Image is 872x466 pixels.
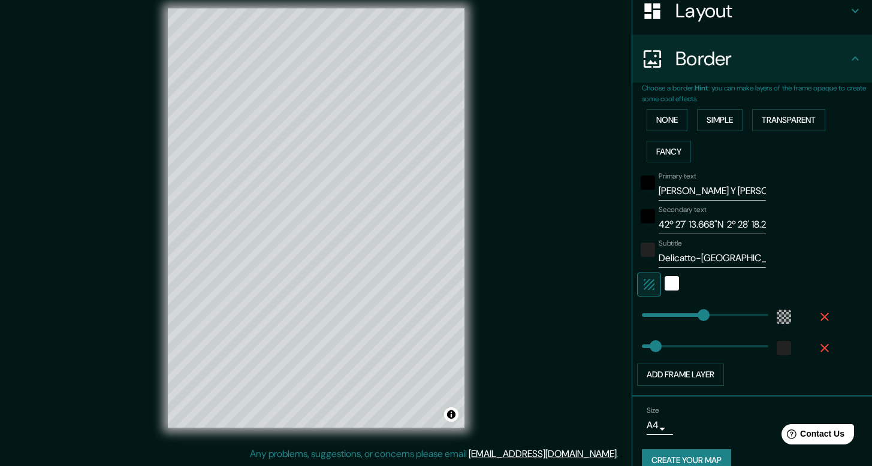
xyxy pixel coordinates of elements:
[665,276,679,291] button: white
[641,243,655,257] button: color-222222
[647,405,659,415] label: Size
[642,83,872,104] p: Choose a border. : you can make layers of the frame opaque to create some cool effects.
[659,171,696,181] label: Primary text
[647,109,687,131] button: None
[641,209,655,223] button: black
[632,35,872,83] div: Border
[641,175,655,190] button: black
[620,447,623,461] div: .
[777,341,791,355] button: color-222222
[659,205,707,215] label: Secondary text
[765,419,859,453] iframe: Help widget launcher
[675,47,848,71] h4: Border
[444,407,458,422] button: Toggle attribution
[250,447,618,461] p: Any problems, suggestions, or concerns please email .
[637,364,724,386] button: Add frame layer
[647,416,673,435] div: A4
[695,83,708,93] b: Hint
[777,310,791,324] button: color-55555544
[697,109,743,131] button: Simple
[752,109,825,131] button: Transparent
[469,447,617,460] a: [EMAIL_ADDRESS][DOMAIN_NAME]
[647,141,691,163] button: Fancy
[659,238,682,249] label: Subtitle
[618,447,620,461] div: .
